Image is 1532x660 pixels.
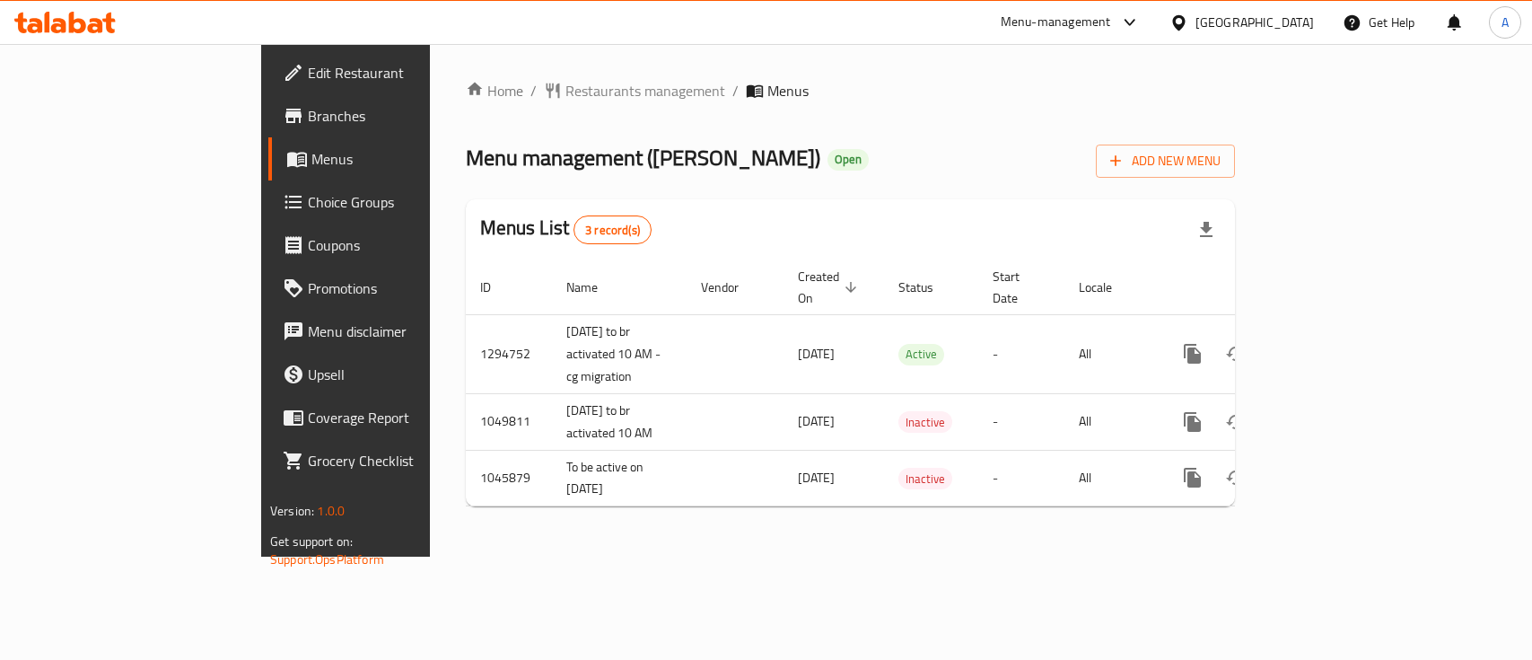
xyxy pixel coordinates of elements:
[308,450,503,471] span: Grocery Checklist
[268,267,517,310] a: Promotions
[308,105,503,127] span: Branches
[530,80,537,101] li: /
[552,450,687,506] td: To be active on [DATE]
[798,342,835,365] span: [DATE]
[898,469,952,489] span: Inactive
[308,407,503,428] span: Coverage Report
[466,260,1358,507] table: enhanced table
[308,191,503,213] span: Choice Groups
[466,137,820,178] span: Menu management ( [PERSON_NAME] )
[1064,393,1157,450] td: All
[480,277,514,298] span: ID
[978,393,1064,450] td: -
[268,396,517,439] a: Coverage Report
[1110,150,1221,172] span: Add New Menu
[268,224,517,267] a: Coupons
[270,499,314,523] span: Version:
[1001,12,1111,33] div: Menu-management
[308,277,503,299] span: Promotions
[311,148,503,170] span: Menus
[573,216,652,244] div: Total records count
[268,180,517,224] a: Choice Groups
[544,80,725,101] a: Restaurants management
[898,344,944,365] div: Active
[268,51,517,94] a: Edit Restaurant
[270,548,384,571] a: Support.OpsPlatform
[798,266,862,309] span: Created On
[898,344,944,365] span: Active
[1171,400,1214,444] button: more
[552,314,687,393] td: [DATE] to br activated 10 AM -cg migration
[552,393,687,450] td: [DATE] to br activated 10 AM
[1214,332,1257,375] button: Change Status
[308,321,503,342] span: Menu disclaimer
[308,234,503,256] span: Coupons
[566,277,621,298] span: Name
[978,314,1064,393] td: -
[701,277,762,298] span: Vendor
[898,277,957,298] span: Status
[1064,314,1157,393] td: All
[1195,13,1314,32] div: [GEOGRAPHIC_DATA]
[466,80,1235,101] nav: breadcrumb
[317,499,345,523] span: 1.0.0
[1157,260,1358,315] th: Actions
[270,530,353,553] span: Get support on:
[1171,456,1214,499] button: more
[1064,450,1157,506] td: All
[574,222,651,239] span: 3 record(s)
[268,94,517,137] a: Branches
[268,439,517,482] a: Grocery Checklist
[898,412,952,433] span: Inactive
[827,152,869,167] span: Open
[767,80,809,101] span: Menus
[978,450,1064,506] td: -
[480,215,652,244] h2: Menus List
[268,353,517,396] a: Upsell
[1185,208,1228,251] div: Export file
[565,80,725,101] span: Restaurants management
[1214,456,1257,499] button: Change Status
[732,80,739,101] li: /
[827,149,869,171] div: Open
[268,310,517,353] a: Menu disclaimer
[798,409,835,433] span: [DATE]
[1501,13,1509,32] span: A
[898,411,952,433] div: Inactive
[268,137,517,180] a: Menus
[1079,277,1135,298] span: Locale
[1096,145,1235,178] button: Add New Menu
[1171,332,1214,375] button: more
[308,364,503,385] span: Upsell
[1214,400,1257,444] button: Change Status
[993,266,1043,309] span: Start Date
[798,466,835,489] span: [DATE]
[308,62,503,84] span: Edit Restaurant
